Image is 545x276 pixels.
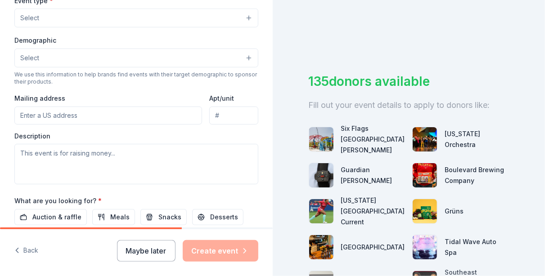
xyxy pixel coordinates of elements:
img: photo for Minnesota Orchestra [413,127,437,151]
span: Meals [110,212,130,223]
img: photo for Six Flags St. Louis [309,127,333,151]
label: Apt/unit [209,94,234,103]
div: Fill out your event details to apply to donors like: [309,98,509,112]
div: 135 donors available [309,72,509,91]
button: Auction & raffle [14,209,87,225]
div: Boulevard Brewing Company [445,165,509,186]
span: Auction & raffle [32,212,81,223]
input: # [209,107,258,125]
div: Grüns [445,206,464,217]
img: photo for Grüns [413,199,437,223]
label: Mailing address [14,94,65,103]
img: photo for Main Street Inn Parkville [309,235,333,259]
button: Maybe later [117,240,176,262]
img: photo for Guardian Angel Device [309,163,333,187]
label: What are you looking for? [14,196,102,205]
label: Demographic [14,36,56,45]
button: Select [14,49,258,67]
button: Back [14,241,38,260]
div: Six Flags [GEOGRAPHIC_DATA][PERSON_NAME] [341,123,405,156]
span: Select [20,53,39,63]
div: [US_STATE][GEOGRAPHIC_DATA] Current [341,195,405,227]
span: Desserts [210,212,238,223]
label: Description [14,132,50,141]
button: Select [14,9,258,27]
button: Meals [92,209,135,225]
div: Guardian [PERSON_NAME] [341,165,405,186]
input: Enter a US address [14,107,202,125]
div: We use this information to help brands find events with their target demographic to sponsor their... [14,71,258,85]
div: [GEOGRAPHIC_DATA] [341,242,405,253]
span: Snacks [158,212,181,223]
button: Snacks [140,209,187,225]
div: [US_STATE] Orchestra [445,129,509,150]
button: Desserts [192,209,243,225]
div: Tidal Wave Auto Spa [445,236,509,258]
img: photo for Tidal Wave Auto Spa [413,235,437,259]
img: photo for Boulevard Brewing Company [413,163,437,187]
img: photo for Kansas City Current [309,199,333,223]
span: Select [20,13,39,23]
